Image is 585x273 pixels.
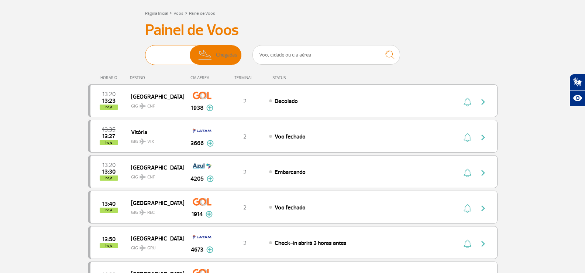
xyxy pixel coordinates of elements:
[130,75,184,80] div: DESTINO
[102,169,116,174] span: 2025-09-30 13:30:00
[275,204,306,211] span: Voo fechado
[102,92,116,97] span: 2025-09-30 13:20:00
[102,237,116,242] span: 2025-09-30 13:50:00
[275,168,306,176] span: Embarcando
[206,246,213,253] img: mais-info-painel-voo.svg
[275,98,298,105] span: Decolado
[140,245,146,251] img: destiny_airplane.svg
[464,239,471,248] img: sino-painel-voo.svg
[190,174,204,183] span: 4205
[173,11,183,16] a: Voos
[148,45,172,65] img: slider-embarque
[147,174,155,181] span: CNF
[479,204,488,213] img: seta-direita-painel-voo.svg
[243,98,247,105] span: 2
[100,175,118,181] span: hoje
[100,243,118,248] span: hoje
[207,140,214,147] img: mais-info-painel-voo.svg
[90,75,130,80] div: HORÁRIO
[569,74,585,90] button: Abrir tradutor de língua de sinais.
[464,133,471,142] img: sino-painel-voo.svg
[479,239,488,248] img: seta-direita-painel-voo.svg
[479,168,488,177] img: seta-direita-painel-voo.svg
[102,163,116,168] span: 2025-09-30 13:20:00
[464,168,471,177] img: sino-painel-voo.svg
[216,45,237,65] span: Chegadas
[140,139,146,144] img: destiny_airplane.svg
[131,163,178,172] span: [GEOGRAPHIC_DATA]
[131,170,178,181] span: GIG
[147,139,154,145] span: VIX
[131,99,178,110] span: GIG
[479,133,488,142] img: seta-direita-painel-voo.svg
[147,209,155,216] span: REC
[102,134,115,139] span: 2025-09-30 13:27:00
[102,98,116,103] span: 2025-09-30 13:23:00
[131,233,178,243] span: [GEOGRAPHIC_DATA]
[195,45,216,65] img: slider-desembarque
[192,210,203,219] span: 1914
[569,74,585,106] div: Plugin de acessibilidade da Hand Talk.
[207,175,214,182] img: mais-info-painel-voo.svg
[464,204,471,213] img: sino-painel-voo.svg
[140,174,146,180] img: destiny_airplane.svg
[479,98,488,106] img: seta-direita-painel-voo.svg
[131,92,178,101] span: [GEOGRAPHIC_DATA]
[131,127,178,137] span: Vitória
[190,139,204,148] span: 3666
[140,103,146,109] img: destiny_airplane.svg
[191,103,203,112] span: 1938
[464,98,471,106] img: sino-painel-voo.svg
[102,127,116,132] span: 2025-09-30 13:35:00
[275,239,347,247] span: Check-in abrirá 3 horas antes
[131,134,178,145] span: GIG
[252,45,400,65] input: Voo, cidade ou cia aérea
[145,11,168,16] a: Página Inicial
[102,201,116,207] span: 2025-09-30 13:40:00
[191,245,203,254] span: 4673
[243,204,247,211] span: 2
[206,211,213,218] img: mais-info-painel-voo.svg
[243,168,247,176] span: 2
[131,241,178,252] span: GIG
[100,140,118,145] span: hoje
[100,105,118,110] span: hoje
[189,11,215,16] a: Painel de Voos
[206,105,213,111] img: mais-info-painel-voo.svg
[184,75,221,80] div: CIA AÉREA
[131,205,178,216] span: GIG
[172,45,189,65] span: Partidas
[185,8,187,17] a: >
[140,209,146,215] img: destiny_airplane.svg
[131,198,178,208] span: [GEOGRAPHIC_DATA]
[275,133,306,140] span: Voo fechado
[100,208,118,213] span: hoje
[569,90,585,106] button: Abrir recursos assistivos.
[145,21,440,40] h3: Painel de Voos
[269,75,329,80] div: STATUS
[243,239,247,247] span: 2
[169,8,172,17] a: >
[221,75,269,80] div: TERMINAL
[147,103,155,110] span: CNF
[243,133,247,140] span: 2
[147,245,156,252] span: GRU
